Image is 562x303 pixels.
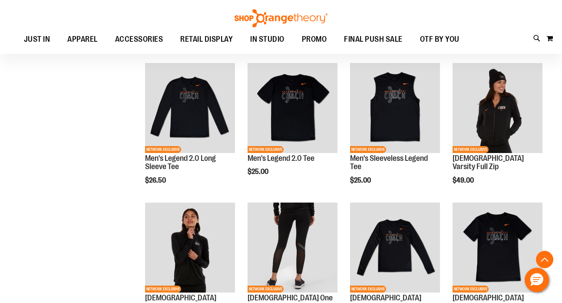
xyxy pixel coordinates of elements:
a: OTF Mens Coach FA23 Legend Sleeveless Tee - Black primary imageNETWORK EXCLUSIVE [350,63,440,154]
a: [DEMOGRAPHIC_DATA] Varsity Full Zip [453,154,524,171]
span: OTF BY YOU [420,30,460,49]
span: JUST IN [24,30,50,49]
img: OTF Ladies Coach FA23 Varsity Full Zip - Black primary image [453,63,542,153]
a: OTF Mens Coach FA23 Legend 2.0 SS Tee - Black primary imageNETWORK EXCLUSIVE [248,63,337,154]
div: product [243,59,342,198]
img: OTF Ladies Coach FA23 Pacer Half Zip - Black primary image [145,203,235,293]
a: APPAREL [59,30,106,50]
a: Men's Legend 2.0 Long Sleeve Tee [145,154,216,171]
a: RETAIL DISPLAY [172,30,241,50]
img: OTF Ladies Coach FA23 One Legging 2.0 - Black primary image [248,203,337,293]
span: $26.50 [145,176,167,184]
a: OTF BY YOU [411,30,468,50]
a: OTF Mens Coach FA23 Legend 2.0 LS Tee - Black primary imageNETWORK EXCLUSIVE [145,63,235,154]
a: FINAL PUSH SALE [335,30,411,50]
span: NETWORK EXCLUSIVE [350,286,386,293]
img: OTF Ladies Coach FA23 Legend SS Tee - Black primary image [453,203,542,293]
img: OTF Mens Coach FA23 Legend 2.0 LS Tee - Black primary image [145,63,235,153]
span: NETWORK EXCLUSIVE [145,286,181,293]
a: PROMO [293,30,336,50]
img: OTF Mens Coach FA23 Legend Sleeveless Tee - Black primary image [350,63,440,153]
span: FINAL PUSH SALE [344,30,403,49]
div: product [141,59,239,206]
img: Shop Orangetheory [233,9,329,27]
a: Men's Sleeveless Legend Tee [350,154,428,171]
img: OTF Mens Coach FA23 Legend 2.0 SS Tee - Black primary image [248,63,337,153]
a: IN STUDIO [241,30,293,49]
span: RETAIL DISPLAY [180,30,233,49]
a: OTF Ladies Coach FA23 Pacer Half Zip - Black primary imageNETWORK EXCLUSIVE [145,203,235,294]
span: APPAREL [67,30,98,49]
a: OTF Ladies Coach FA23 One Legging 2.0 - Black primary imageNETWORK EXCLUSIVE [248,203,337,294]
span: NETWORK EXCLUSIVE [248,286,284,293]
div: product [346,59,444,206]
button: Hello, have a question? Let’s chat. [525,268,549,292]
span: $25.00 [350,176,372,184]
img: OTF Ladies Coach FA23 Legend LS Tee - Black primary image [350,203,440,293]
button: Back To Top [536,251,553,268]
a: Men's Legend 2.0 Tee [248,154,314,163]
span: NETWORK EXCLUSIVE [248,146,284,153]
a: OTF Ladies Coach FA23 Legend LS Tee - Black primary imageNETWORK EXCLUSIVE [350,203,440,294]
span: NETWORK EXCLUSIVE [145,146,181,153]
span: IN STUDIO [250,30,284,49]
span: ACCESSORIES [115,30,163,49]
span: $49.00 [453,176,475,184]
a: ACCESSORIES [106,30,172,50]
span: NETWORK EXCLUSIVE [453,146,489,153]
span: NETWORK EXCLUSIVE [350,146,386,153]
span: $25.00 [248,168,270,176]
span: PROMO [302,30,327,49]
div: product [448,59,547,206]
a: OTF Ladies Coach FA23 Varsity Full Zip - Black primary imageNETWORK EXCLUSIVE [453,63,542,154]
a: JUST IN [15,30,59,50]
a: OTF Ladies Coach FA23 Legend SS Tee - Black primary imageNETWORK EXCLUSIVE [453,203,542,294]
span: NETWORK EXCLUSIVE [453,286,489,293]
